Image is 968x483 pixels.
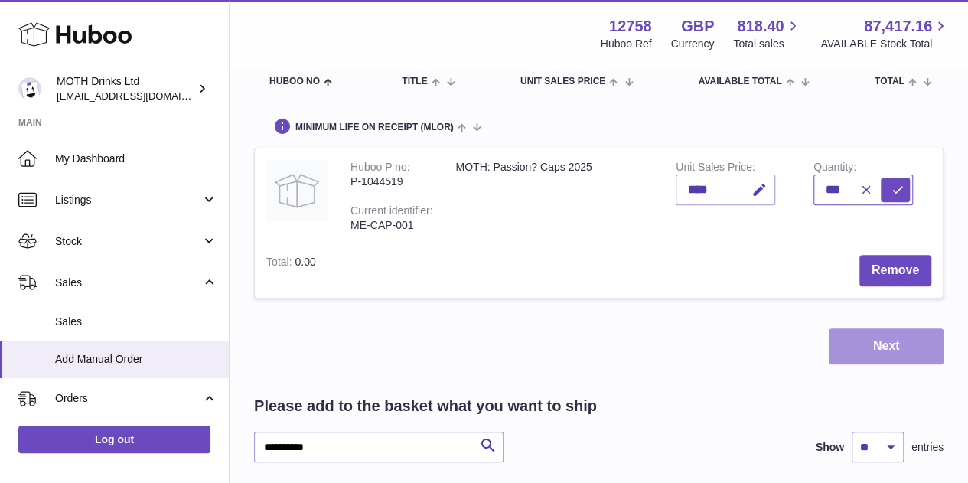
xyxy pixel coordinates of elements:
[875,77,904,86] span: Total
[266,160,328,221] img: MOTH: Passion? Caps 2025
[18,426,210,453] a: Log out
[55,193,201,207] span: Listings
[820,37,950,51] span: AVAILABLE Stock Total
[55,276,201,290] span: Sales
[681,16,714,37] strong: GBP
[864,16,932,37] span: 87,417.16
[671,37,715,51] div: Currency
[266,256,295,272] label: Total
[609,16,652,37] strong: 12758
[350,218,432,233] div: ME-CAP-001
[350,161,410,177] div: Huboo P no
[55,352,217,367] span: Add Manual Order
[737,16,784,37] span: 818.40
[444,148,664,243] td: MOTH: Passion? Caps 2025
[55,152,217,166] span: My Dashboard
[816,440,844,455] label: Show
[829,328,944,364] button: Next
[269,77,320,86] span: Huboo no
[859,255,931,286] button: Remove
[911,440,944,455] span: entries
[820,16,950,51] a: 87,417.16 AVAILABLE Stock Total
[295,256,315,268] span: 0.00
[254,396,597,416] h2: Please add to the basket what you want to ship
[698,77,781,86] span: AVAILABLE Total
[57,74,194,103] div: MOTH Drinks Ltd
[402,77,427,86] span: Title
[520,77,605,86] span: Unit Sales Price
[57,90,225,102] span: [EMAIL_ADDRESS][DOMAIN_NAME]
[295,122,454,132] span: Minimum Life On Receipt (MLOR)
[733,16,801,51] a: 818.40 Total sales
[676,161,755,177] label: Unit Sales Price
[18,77,41,100] img: orders@mothdrinks.com
[813,161,856,177] label: Quantity
[55,315,217,329] span: Sales
[55,391,201,406] span: Orders
[733,37,801,51] span: Total sales
[55,234,201,249] span: Stock
[601,37,652,51] div: Huboo Ref
[350,175,432,189] div: P-1044519
[350,204,432,220] div: Current identifier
